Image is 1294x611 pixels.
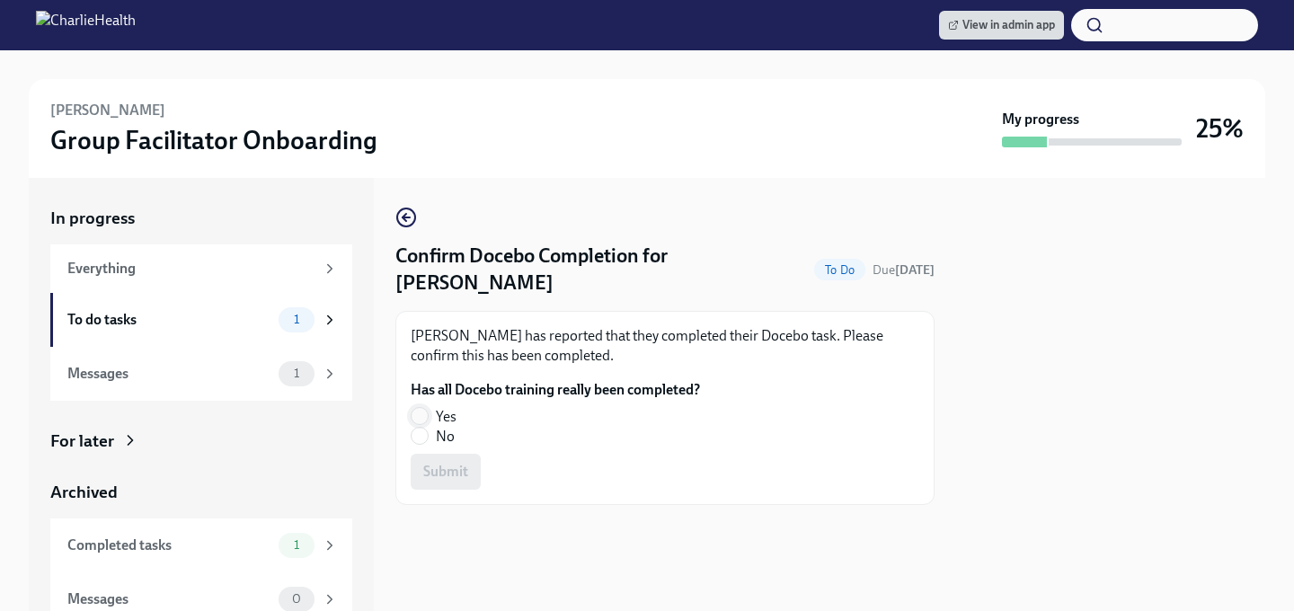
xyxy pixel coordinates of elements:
span: 1 [283,538,310,552]
div: Messages [67,364,271,384]
div: Messages [67,589,271,609]
p: [PERSON_NAME] has reported that they completed their Docebo task. Please confirm this has been co... [411,326,919,366]
h6: [PERSON_NAME] [50,101,165,120]
h3: 25% [1196,112,1244,145]
strong: My progress [1002,110,1079,129]
span: September 18th, 2025 10:00 [873,261,935,279]
a: Completed tasks1 [50,518,352,572]
a: Everything [50,244,352,293]
div: To do tasks [67,310,271,330]
span: No [436,427,455,447]
span: Yes [436,407,456,427]
span: 0 [281,592,312,606]
div: For later [50,429,114,453]
span: Due [873,262,935,278]
a: To do tasks1 [50,293,352,347]
h3: Group Facilitator Onboarding [50,124,377,156]
strong: [DATE] [895,262,935,278]
div: Everything [67,259,315,279]
a: For later [50,429,352,453]
span: View in admin app [948,16,1055,34]
span: 1 [283,367,310,380]
a: Messages1 [50,347,352,401]
h4: Confirm Docebo Completion for [PERSON_NAME] [395,243,807,297]
span: 1 [283,313,310,326]
a: Archived [50,481,352,504]
span: To Do [814,263,865,277]
img: CharlieHealth [36,11,136,40]
a: In progress [50,207,352,230]
div: Completed tasks [67,536,271,555]
label: Has all Docebo training really been completed? [411,380,700,400]
a: View in admin app [939,11,1064,40]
